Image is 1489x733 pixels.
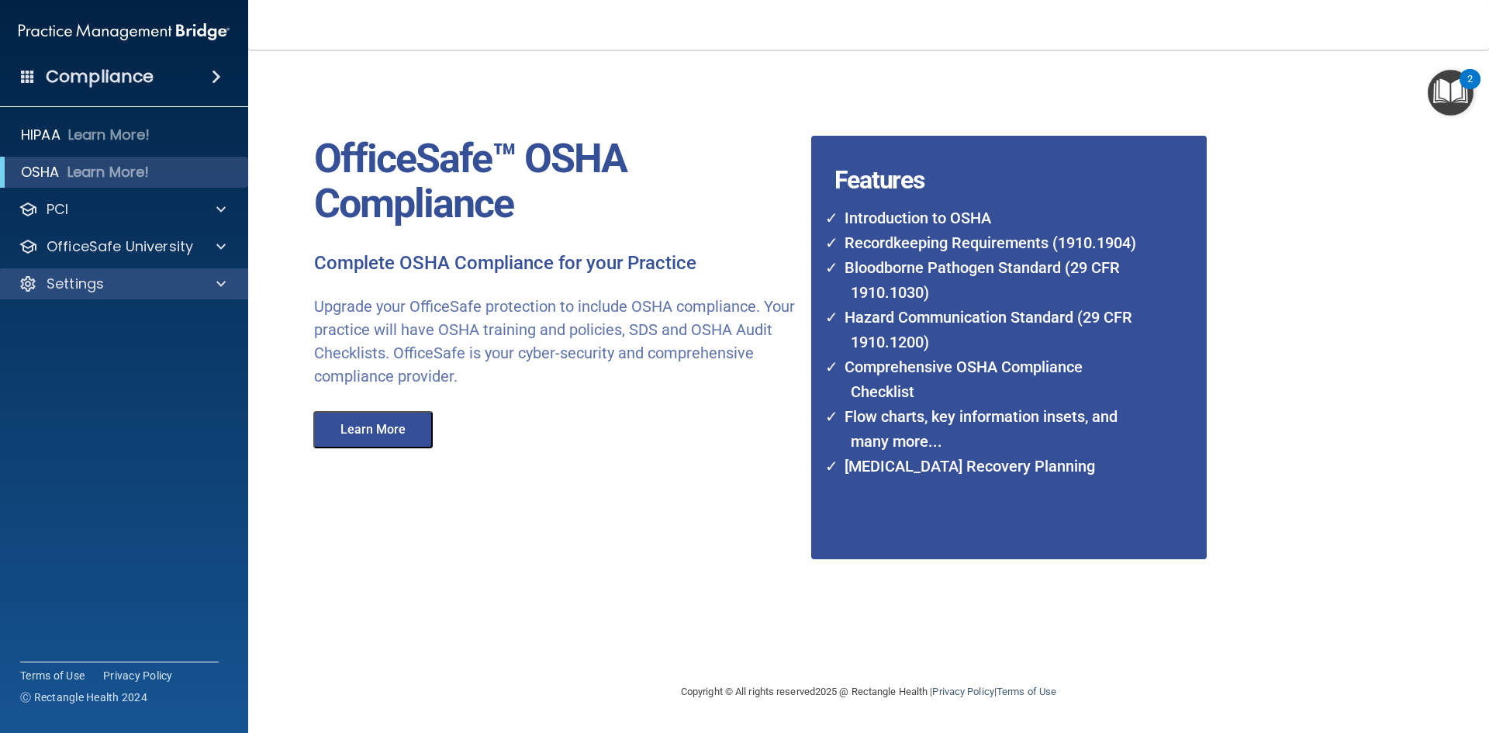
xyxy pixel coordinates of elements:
[835,206,1145,230] li: Introduction to OSHA
[835,255,1145,305] li: Bloodborne Pathogen Standard (29 CFR 1910.1030)
[20,690,147,705] span: Ⓒ Rectangle Health 2024
[314,295,800,388] p: Upgrade your OfficeSafe protection to include OSHA compliance. Your practice will have OSHA train...
[313,411,433,448] button: Learn More
[47,275,104,293] p: Settings
[302,424,448,436] a: Learn More
[19,16,230,47] img: PMB logo
[19,237,226,256] a: OfficeSafe University
[1221,623,1470,685] iframe: Drift Widget Chat Controller
[314,251,800,276] p: Complete OSHA Compliance for your Practice
[21,126,60,144] p: HIPAA
[835,454,1145,479] li: [MEDICAL_DATA] Recovery Planning
[46,66,154,88] h4: Compliance
[932,686,993,697] a: Privacy Policy
[835,305,1145,354] li: Hazard Communication Standard (29 CFR 1910.1200)
[68,126,150,144] p: Learn More!
[1428,70,1473,116] button: Open Resource Center, 2 new notifications
[586,667,1152,717] div: Copyright © All rights reserved 2025 @ Rectangle Health | |
[20,668,85,683] a: Terms of Use
[47,200,68,219] p: PCI
[1467,79,1473,99] div: 2
[103,668,173,683] a: Privacy Policy
[19,200,226,219] a: PCI
[314,137,800,226] p: OfficeSafe™ OSHA Compliance
[67,163,150,182] p: Learn More!
[19,275,226,293] a: Settings
[835,354,1145,404] li: Comprehensive OSHA Compliance Checklist
[835,404,1145,454] li: Flow charts, key information insets, and many more...
[835,230,1145,255] li: Recordkeeping Requirements (1910.1904)
[997,686,1056,697] a: Terms of Use
[21,163,60,182] p: OSHA
[811,136,1166,167] h4: Features
[47,237,193,256] p: OfficeSafe University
